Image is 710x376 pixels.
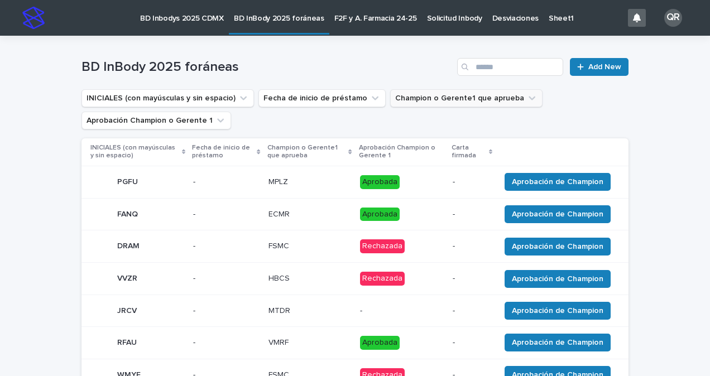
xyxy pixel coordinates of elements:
[81,89,254,107] button: INICIALES (con mayúsculas y sin espacio)
[505,334,611,351] button: Aprobación de Champion
[117,175,140,187] p: PGFU
[117,239,142,251] p: DRAM
[505,205,611,223] button: Aprobación de Champion
[117,272,140,283] p: VVZR
[193,274,259,283] p: -
[457,58,563,76] input: Search
[117,208,140,219] p: FANQ
[359,142,445,162] p: Aprobación Champion o Gerente 1
[360,272,405,286] div: Rechazada
[453,242,491,251] p: -
[117,336,139,348] p: RFAU
[193,210,259,219] p: -
[193,177,259,187] p: -
[81,166,629,198] tr: PGFUPGFU -MPLZMPLZ Aprobada-Aprobación de Champion
[81,112,231,129] button: Aprobación Champion o Gerente 1
[664,9,682,27] div: QR
[81,295,629,326] tr: JRCVJRCV -MTDRMTDR --Aprobación de Champion
[22,7,45,29] img: stacker-logo-s-only.png
[268,272,292,283] p: HBCS
[505,173,611,191] button: Aprobación de Champion
[81,59,453,75] h1: BD InBody 2025 foráneas
[268,239,291,251] p: FSMC
[570,58,629,76] a: Add New
[267,142,346,162] p: Champion o Gerente1 que aprueba
[268,175,290,187] p: MPLZ
[360,239,405,253] div: Rechazada
[193,242,259,251] p: -
[117,304,139,316] p: JRCV
[258,89,386,107] button: Fecha de inicio de préstamo
[360,208,400,221] div: Aprobada
[268,304,292,316] p: MTDR
[81,326,629,359] tr: RFAURFAU -VMRFVMRF Aprobada-Aprobación de Champion
[81,230,629,263] tr: DRAMDRAM -FSMCFSMC Rechazada-Aprobación de Champion
[193,306,259,316] p: -
[588,63,621,71] span: Add New
[453,338,491,348] p: -
[505,302,611,320] button: Aprobación de Champion
[453,274,491,283] p: -
[505,238,611,256] button: Aprobación de Champion
[192,142,254,162] p: Fecha de inicio de préstamo
[512,273,603,285] span: Aprobación de Champion
[512,305,603,316] span: Aprobación de Champion
[512,241,603,252] span: Aprobación de Champion
[512,176,603,187] span: Aprobación de Champion
[512,209,603,220] span: Aprobación de Champion
[268,336,291,348] p: VMRF
[193,338,259,348] p: -
[453,210,491,219] p: -
[81,198,629,230] tr: FANQFANQ -ECMRECMR Aprobada-Aprobación de Champion
[360,336,400,350] div: Aprobada
[81,263,629,295] tr: VVZRVVZR -HBCSHBCS Rechazada-Aprobación de Champion
[512,337,603,348] span: Aprobación de Champion
[390,89,543,107] button: Champion o Gerente1 que aprueba
[90,142,179,162] p: INICIALES (con mayúsculas y sin espacio)
[360,175,400,189] div: Aprobada
[505,270,611,288] button: Aprobación de Champion
[453,177,491,187] p: -
[452,142,486,162] p: Carta firmada
[268,208,292,219] p: ECMR
[360,306,444,316] p: -
[453,306,491,316] p: -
